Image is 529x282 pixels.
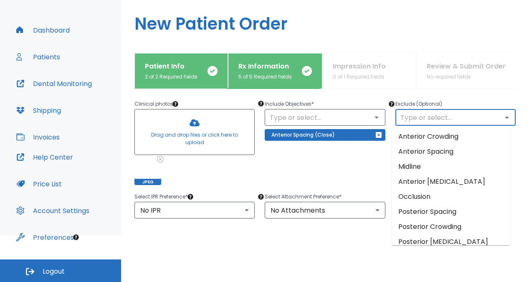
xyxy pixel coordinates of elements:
[392,189,510,204] li: Occlusion
[11,127,65,147] button: Invoices
[371,112,382,123] button: Open
[392,159,510,174] li: Midline
[43,267,65,276] span: Logout
[398,112,513,123] input: Type or select...
[238,61,292,71] p: Rx Information
[392,204,510,219] li: Posterior Spacing
[251,3,267,19] button: Collapse window
[265,192,385,202] p: Select Attachment Preference *
[145,73,197,81] p: 2 of 2 Required fields
[11,174,67,194] button: Price List
[134,202,255,218] div: No IPR
[271,130,335,140] p: Anterior Spacing (Close)
[265,202,385,218] div: No Attachments
[267,3,282,18] div: Close
[257,100,265,107] div: Tooltip anchor
[11,20,75,40] button: Dashboard
[134,192,255,202] p: Select IPR Preference *
[11,147,78,167] button: Help Center
[134,179,161,185] span: JPEG
[187,193,194,201] div: Tooltip anchor
[72,234,80,241] div: Tooltip anchor
[5,3,21,19] button: go back
[145,61,197,71] p: Patient Info
[267,112,382,123] input: Type or select...
[388,100,395,108] div: Tooltip anchor
[392,174,510,189] li: Anterior [MEDICAL_DATA]
[11,74,97,94] button: Dental Monitoring
[265,99,385,109] p: Include Objectives *
[11,227,79,247] button: Preferences
[134,99,255,109] p: Clinical photos *
[11,47,65,67] button: Patients
[395,99,516,109] p: Exclude (Optional)
[392,234,510,249] li: Posterior [MEDICAL_DATA]
[238,73,292,81] p: 5 of 5 Required fields
[501,112,513,123] button: Close
[257,193,265,201] div: Tooltip anchor
[172,100,179,108] div: Tooltip anchor
[392,219,510,234] li: Posterior Crowding
[392,129,510,144] li: Anterior Crowding
[392,144,510,159] li: Anterior Spacing
[11,100,66,120] button: Shipping
[11,201,94,221] button: Account Settings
